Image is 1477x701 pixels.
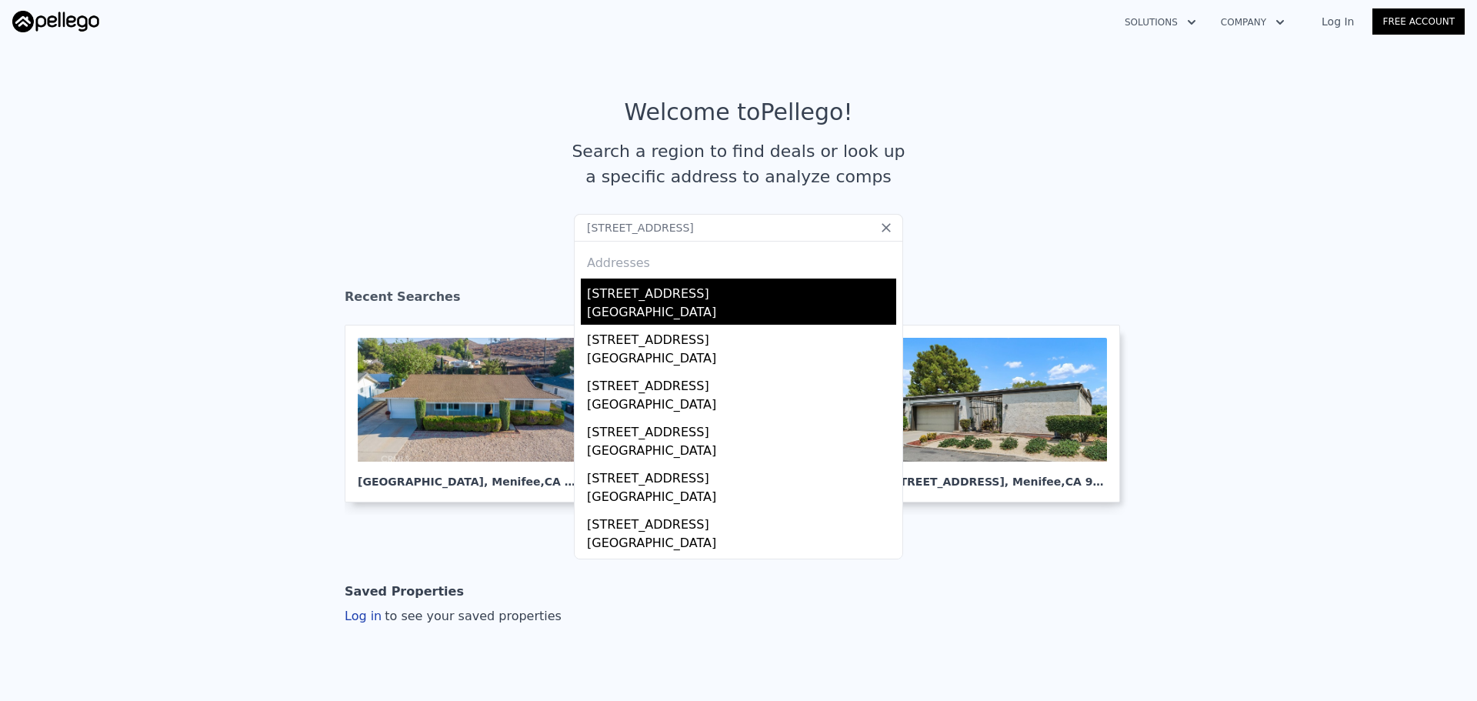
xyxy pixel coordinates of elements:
div: Recent Searches [345,275,1132,325]
div: [STREET_ADDRESS] [587,279,896,303]
span: , CA 92586 [540,476,602,488]
div: [STREET_ADDRESS] , Menifee [887,462,1107,489]
img: Pellego [12,11,99,32]
span: , CA 92586 [1061,476,1122,488]
div: Log in [345,607,562,626]
div: [GEOGRAPHIC_DATA] [587,349,896,371]
input: Search an address or region... [574,214,903,242]
div: [STREET_ADDRESS] [587,509,896,534]
div: [GEOGRAPHIC_DATA] [587,488,896,509]
a: Free Account [1372,8,1465,35]
div: Addresses [581,242,896,279]
a: [GEOGRAPHIC_DATA], Menifee,CA 92586 [345,325,603,502]
div: Saved Properties [345,576,464,607]
div: [GEOGRAPHIC_DATA] [587,442,896,463]
div: [STREET_ADDRESS] [587,325,896,349]
div: [GEOGRAPHIC_DATA] , Menifee [358,462,578,489]
div: [STREET_ADDRESS] [587,556,896,580]
button: Solutions [1112,8,1209,36]
span: to see your saved properties [382,609,562,623]
div: [GEOGRAPHIC_DATA] [587,303,896,325]
div: [STREET_ADDRESS] [587,463,896,488]
div: [GEOGRAPHIC_DATA] [587,534,896,556]
div: [GEOGRAPHIC_DATA] [587,396,896,417]
a: [STREET_ADDRESS], Menifee,CA 92586 [874,325,1132,502]
div: [STREET_ADDRESS] [587,371,896,396]
div: Welcome to Pellego ! [625,98,853,126]
a: Log In [1303,14,1372,29]
button: Company [1209,8,1297,36]
div: [STREET_ADDRESS] [587,417,896,442]
div: Search a region to find deals or look up a specific address to analyze comps [566,139,911,189]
